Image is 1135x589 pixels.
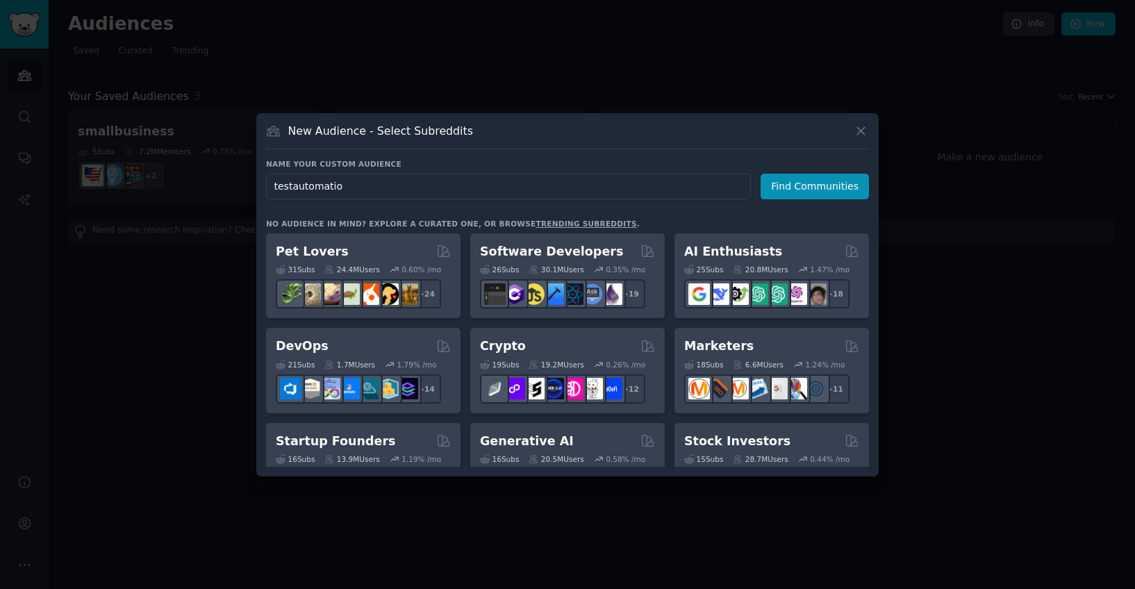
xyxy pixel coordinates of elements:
[761,174,869,199] button: Find Communities
[484,283,506,305] img: software
[299,378,321,399] img: AWS_Certified_Experts
[688,283,710,305] img: GoogleGeminiAI
[504,283,525,305] img: csharp
[820,374,850,404] div: + 11
[397,283,418,305] img: dogbreed
[606,265,645,274] div: 0.35 % /mo
[412,279,441,308] div: + 24
[480,360,519,370] div: 19 Sub s
[581,283,603,305] img: AskComputerScience
[358,378,379,399] img: platformengineering
[747,283,768,305] img: chatgpt_promptDesign
[276,360,315,370] div: 21 Sub s
[684,265,723,274] div: 25 Sub s
[766,378,788,399] img: googleads
[276,243,349,260] h2: Pet Lovers
[280,378,301,399] img: azuredevops
[684,360,723,370] div: 18 Sub s
[562,283,583,305] img: reactnative
[276,265,315,274] div: 31 Sub s
[684,454,723,464] div: 15 Sub s
[766,283,788,305] img: chatgpt_prompts_
[529,360,583,370] div: 19.2M Users
[412,374,441,404] div: + 14
[299,283,321,305] img: ballpython
[806,360,845,370] div: 1.24 % /mo
[810,265,850,274] div: 1.47 % /mo
[616,279,645,308] div: + 19
[616,374,645,404] div: + 12
[601,378,622,399] img: defi_
[338,283,360,305] img: turtle
[733,454,788,464] div: 28.7M Users
[319,378,340,399] img: Docker_DevOps
[733,360,784,370] div: 6.6M Users
[288,124,473,138] h3: New Audience - Select Subreddits
[276,338,329,355] h2: DevOps
[562,378,583,399] img: defiblockchain
[480,338,526,355] h2: Crypto
[606,454,645,464] div: 0.58 % /mo
[397,378,418,399] img: PlatformEngineers
[581,378,603,399] img: CryptoNews
[266,159,869,169] h3: Name your custom audience
[601,283,622,305] img: elixir
[480,454,519,464] div: 16 Sub s
[480,433,574,450] h2: Generative AI
[529,265,583,274] div: 30.1M Users
[401,454,441,464] div: 1.19 % /mo
[727,283,749,305] img: AItoolsCatalog
[276,454,315,464] div: 16 Sub s
[523,378,545,399] img: ethstaker
[688,378,710,399] img: content_marketing
[542,283,564,305] img: iOSProgramming
[504,378,525,399] img: 0xPolygon
[536,219,636,228] a: trending subreddits
[542,378,564,399] img: web3
[266,219,640,229] div: No audience in mind? Explore a curated one, or browse .
[684,433,790,450] h2: Stock Investors
[266,174,751,199] input: Pick a short name, like "Digital Marketers" or "Movie-Goers"
[786,378,807,399] img: MarketingResearch
[708,378,729,399] img: bigseo
[324,265,379,274] div: 24.4M Users
[747,378,768,399] img: Emailmarketing
[810,454,850,464] div: 0.44 % /mo
[484,378,506,399] img: ethfinance
[280,283,301,305] img: herpetology
[529,454,583,464] div: 20.5M Users
[324,454,379,464] div: 13.9M Users
[805,283,827,305] img: ArtificalIntelligence
[480,265,519,274] div: 26 Sub s
[606,360,645,370] div: 0.26 % /mo
[523,283,545,305] img: learnjavascript
[684,338,754,355] h2: Marketers
[708,283,729,305] img: DeepSeek
[820,279,850,308] div: + 18
[377,378,399,399] img: aws_cdk
[401,265,441,274] div: 0.60 % /mo
[324,360,375,370] div: 1.7M Users
[733,265,788,274] div: 20.8M Users
[276,433,395,450] h2: Startup Founders
[397,360,437,370] div: 1.79 % /mo
[377,283,399,305] img: PetAdvice
[786,283,807,305] img: OpenAIDev
[319,283,340,305] img: leopardgeckos
[480,243,623,260] h2: Software Developers
[684,243,782,260] h2: AI Enthusiasts
[358,283,379,305] img: cockatiel
[338,378,360,399] img: DevOpsLinks
[805,378,827,399] img: OnlineMarketing
[727,378,749,399] img: AskMarketing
